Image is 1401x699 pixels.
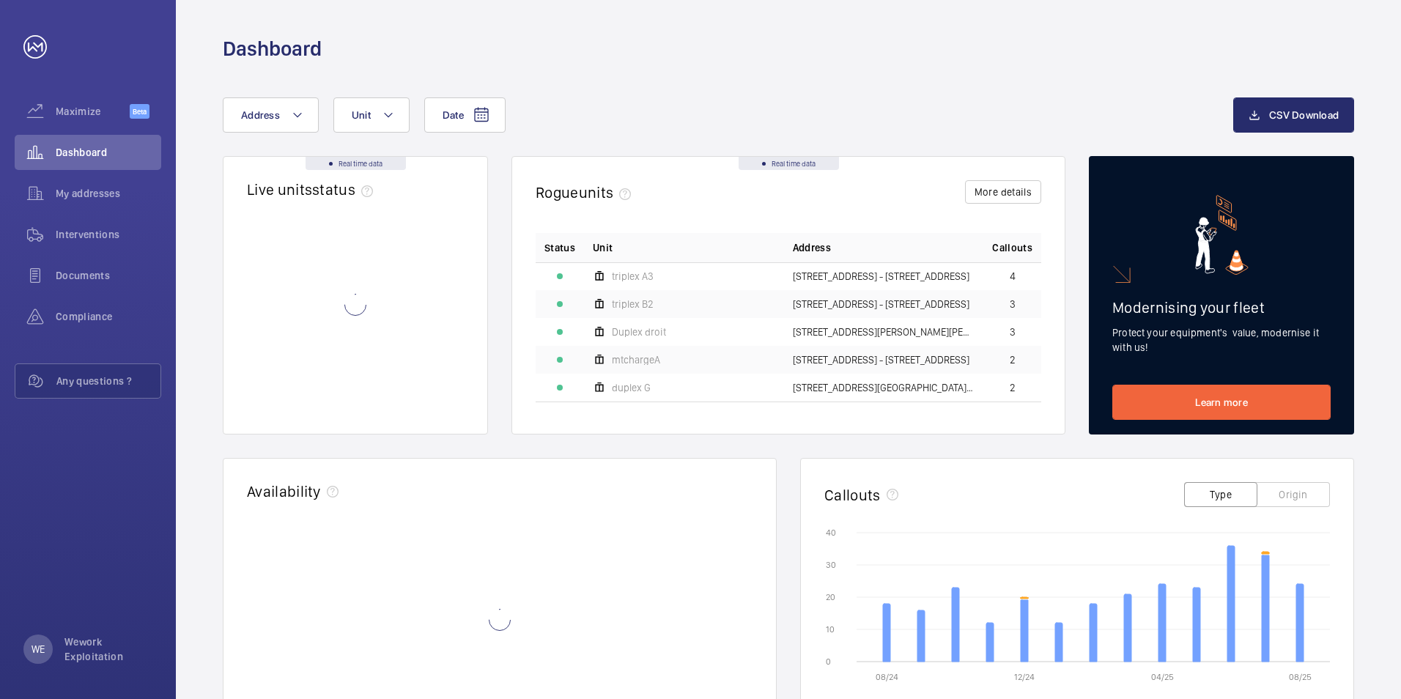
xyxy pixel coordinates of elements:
span: My addresses [56,186,161,201]
p: Wework Exploitation [64,635,152,664]
p: Protect your equipment's value, modernise it with us! [1112,325,1331,355]
button: CSV Download [1233,97,1354,133]
span: Maximize [56,104,130,119]
span: 3 [1010,299,1016,309]
h2: Rogue [536,183,637,201]
span: Address [793,240,831,255]
span: [STREET_ADDRESS][GEOGRAPHIC_DATA][STREET_ADDRESS] [793,382,975,393]
button: Address [223,97,319,133]
text: 0 [826,657,831,667]
span: Address [241,109,280,121]
span: Beta [130,104,149,119]
span: Callouts [992,240,1032,255]
text: 04/25 [1151,672,1174,682]
h2: Availability [247,482,321,500]
span: CSV Download [1269,109,1339,121]
span: Compliance [56,309,161,324]
text: 10 [826,624,835,635]
span: Dashboard [56,145,161,160]
span: triplex B2 [612,299,654,309]
span: Any questions ? [56,374,160,388]
button: Origin [1257,482,1330,507]
button: Type [1184,482,1257,507]
text: 08/25 [1289,672,1312,682]
text: 20 [826,592,835,602]
h2: Callouts [824,486,881,504]
span: [STREET_ADDRESS] - [STREET_ADDRESS] [793,355,969,365]
span: Interventions [56,227,161,242]
span: Unit [593,240,613,255]
span: duplex G [612,382,651,393]
span: 2 [1010,355,1016,365]
p: WE [32,642,45,657]
span: Duplex droit [612,327,666,337]
span: Date [443,109,464,121]
a: Learn more [1112,385,1331,420]
span: [STREET_ADDRESS] - [STREET_ADDRESS] [793,271,969,281]
span: units [579,183,637,201]
span: [STREET_ADDRESS][PERSON_NAME][PERSON_NAME] [793,327,975,337]
p: Status [544,240,575,255]
span: triplex A3 [612,271,654,281]
span: Documents [56,268,161,283]
text: 40 [826,528,836,538]
h2: Live units [247,180,379,199]
span: mtchargeA [612,355,660,365]
text: 08/24 [876,672,898,682]
span: 3 [1010,327,1016,337]
h2: Modernising your fleet [1112,298,1331,317]
div: Real time data [306,157,406,170]
span: status [312,180,379,199]
text: 30 [826,560,836,570]
img: marketing-card.svg [1195,195,1249,275]
span: 4 [1010,271,1016,281]
h1: Dashboard [223,35,322,62]
span: Unit [352,109,371,121]
button: Unit [333,97,410,133]
div: Real time data [739,157,839,170]
span: [STREET_ADDRESS] - [STREET_ADDRESS] [793,299,969,309]
text: 12/24 [1014,672,1035,682]
button: More details [965,180,1041,204]
span: 2 [1010,382,1016,393]
button: Date [424,97,506,133]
